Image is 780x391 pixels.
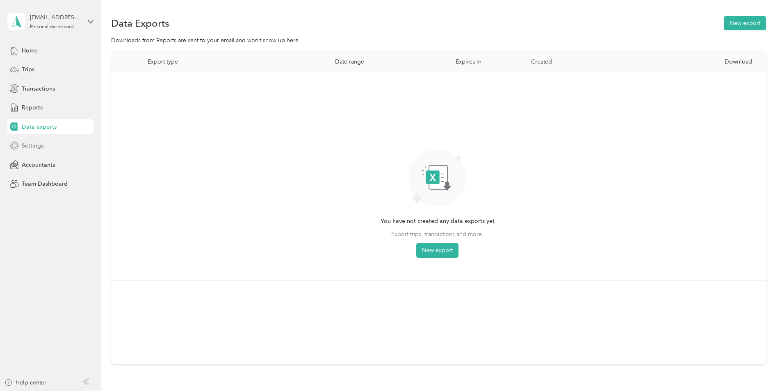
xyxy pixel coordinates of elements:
[22,141,43,150] span: Settings
[22,123,57,131] span: Data exports
[5,378,46,387] button: Help center
[328,52,449,72] th: Date range
[724,16,766,30] button: New export
[22,65,34,74] span: Trips
[111,19,169,27] h1: Data Exports
[734,345,780,391] iframe: Everlance-gr Chat Button Frame
[22,84,55,93] span: Transactions
[22,161,55,169] span: Accountants
[111,36,766,45] div: Downloads from Reports are sent to your email and won’t show up here.
[525,52,645,72] th: Created
[652,58,759,65] div: Download
[22,180,68,188] span: Team Dashboard
[22,46,38,55] span: Home
[391,230,484,239] span: Export trips, transactions and more.
[416,243,458,258] button: New export
[22,103,43,112] span: Reports
[30,13,81,22] div: [EMAIL_ADDRESS][DOMAIN_NAME]
[141,52,328,72] th: Export type
[30,25,74,30] div: Personal dashboard
[381,217,495,226] span: You have not created any data exports yet
[449,52,525,72] th: Expires in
